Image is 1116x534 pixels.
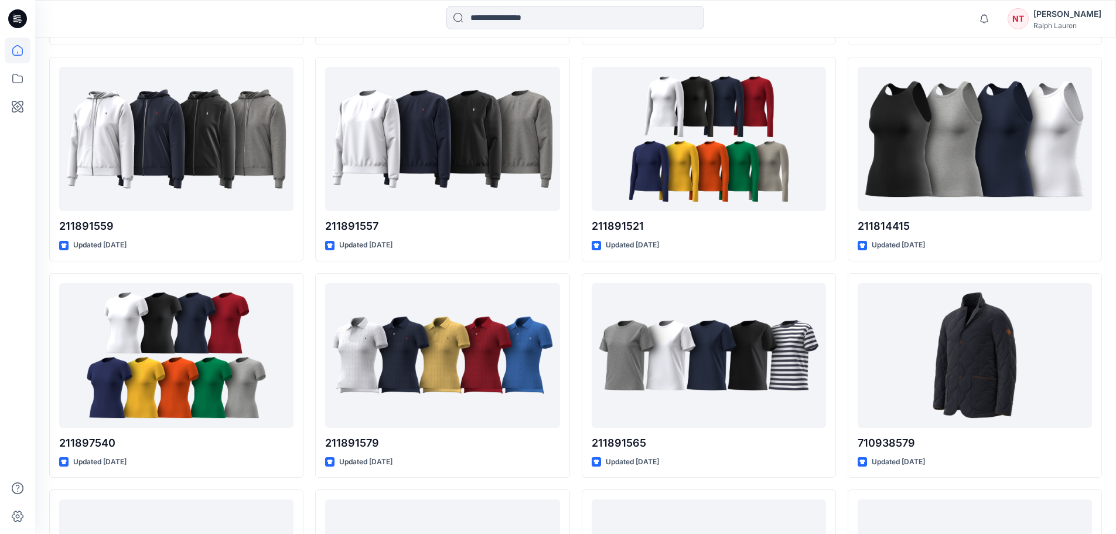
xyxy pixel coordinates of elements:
p: 710938579 [858,435,1092,451]
p: Updated [DATE] [606,456,659,468]
p: Updated [DATE] [339,456,393,468]
a: 211891559 [59,67,293,212]
p: 211814415 [858,218,1092,234]
a: 211891557 [325,67,559,212]
a: 211891521 [592,67,826,212]
p: Updated [DATE] [73,456,127,468]
a: 211891565 [592,283,826,428]
p: 211897540 [59,435,293,451]
div: Ralph Lauren [1033,21,1101,30]
p: Updated [DATE] [606,239,659,251]
a: 211897540 [59,283,293,428]
p: 211891559 [59,218,293,234]
p: 211891557 [325,218,559,234]
p: Updated [DATE] [872,239,925,251]
p: Updated [DATE] [73,239,127,251]
p: 211891565 [592,435,826,451]
div: NT [1008,8,1029,29]
p: Updated [DATE] [872,456,925,468]
a: 710938579 [858,283,1092,428]
div: [PERSON_NAME] [1033,7,1101,21]
a: 211891579 [325,283,559,428]
p: Updated [DATE] [339,239,393,251]
p: 211891521 [592,218,826,234]
a: 211814415 [858,67,1092,212]
p: 211891579 [325,435,559,451]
